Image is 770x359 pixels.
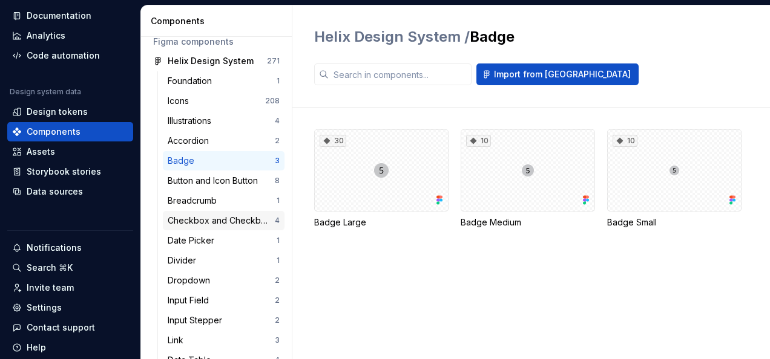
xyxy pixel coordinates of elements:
[27,341,46,354] div: Help
[153,36,280,48] div: Figma components
[277,256,280,265] div: 1
[168,55,254,67] div: Helix Design System
[7,46,133,65] a: Code automation
[329,63,472,85] input: Search in components...
[168,95,194,107] div: Icons
[27,10,91,22] div: Documentation
[275,136,280,146] div: 2
[27,282,74,294] div: Invite team
[10,87,81,97] div: Design system data
[168,115,216,127] div: Illustrations
[275,156,280,166] div: 3
[163,171,285,190] a: Button and Icon Button8
[168,314,227,326] div: Input Stepper
[168,215,275,227] div: Checkbox and Checkbox Group
[461,216,595,228] div: Badge Medium
[163,331,285,350] a: Link3
[275,276,280,285] div: 2
[27,302,62,314] div: Settings
[7,6,133,25] a: Documentation
[277,76,280,86] div: 1
[168,195,222,207] div: Breadcrumb
[7,338,133,357] button: Help
[151,15,287,27] div: Components
[314,129,449,228] div: 30Badge Large
[163,291,285,310] a: Input Field2
[7,278,133,297] a: Invite team
[7,238,133,257] button: Notifications
[466,135,491,147] div: 10
[163,151,285,170] a: Badge3
[277,196,280,205] div: 1
[163,91,285,111] a: Icons208
[163,111,285,131] a: Illustrations4
[168,135,214,147] div: Accordion
[168,294,214,306] div: Input Field
[275,335,280,345] div: 3
[461,129,595,228] div: 10Badge Medium
[275,216,280,225] div: 4
[265,96,280,106] div: 208
[7,258,133,277] button: Search ⌘K
[168,254,201,267] div: Divider
[476,63,639,85] button: Import from [GEOGRAPHIC_DATA]
[168,234,219,247] div: Date Picker
[27,242,82,254] div: Notifications
[275,296,280,305] div: 2
[163,191,285,210] a: Breadcrumb1
[148,51,285,71] a: Helix Design System271
[7,162,133,181] a: Storybook stories
[275,315,280,325] div: 2
[314,28,470,45] span: Helix Design System /
[168,175,263,187] div: Button and Icon Button
[163,231,285,250] a: Date Picker1
[7,26,133,45] a: Analytics
[163,71,285,91] a: Foundation1
[168,155,199,167] div: Badge
[7,318,133,337] button: Contact support
[277,236,280,245] div: 1
[27,166,101,178] div: Storybook stories
[27,146,55,158] div: Assets
[314,216,449,228] div: Badge Large
[275,176,280,186] div: 8
[27,322,95,334] div: Contact support
[267,56,280,66] div: 271
[7,102,133,121] a: Design tokens
[163,211,285,230] a: Checkbox and Checkbox Group4
[7,182,133,201] a: Data sources
[163,271,285,290] a: Dropdown2
[7,122,133,141] a: Components
[168,274,215,286] div: Dropdown
[27,262,73,274] div: Search ⌘K
[607,216,742,228] div: Badge Small
[275,116,280,126] div: 4
[320,135,346,147] div: 30
[494,68,631,80] span: Import from [GEOGRAPHIC_DATA]
[7,142,133,161] a: Assets
[27,186,83,198] div: Data sources
[163,131,285,150] a: Accordion2
[168,75,217,87] div: Foundation
[314,27,515,47] h2: Badge
[613,135,637,147] div: 10
[163,311,285,330] a: Input Stepper2
[27,30,65,42] div: Analytics
[607,129,742,228] div: 10Badge Small
[163,251,285,270] a: Divider1
[7,298,133,317] a: Settings
[27,50,100,62] div: Code automation
[168,334,188,346] div: Link
[27,106,88,118] div: Design tokens
[27,126,81,138] div: Components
